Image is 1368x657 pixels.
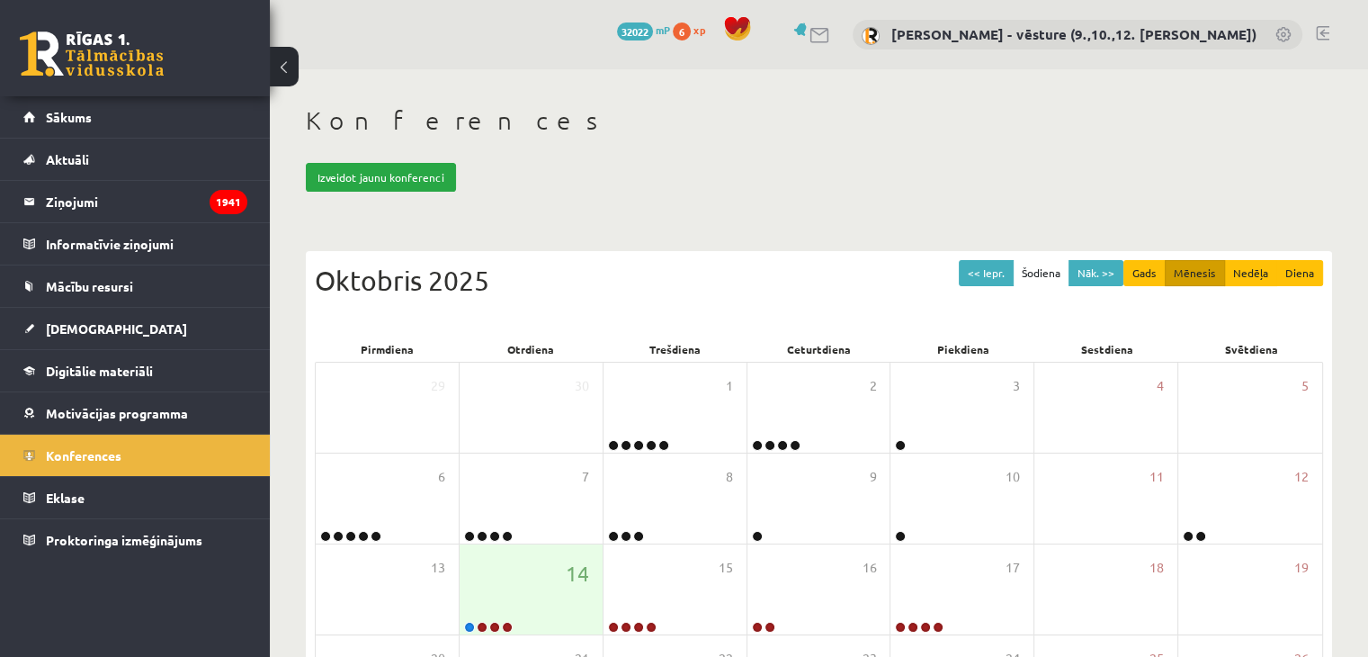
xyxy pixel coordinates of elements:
a: Eklase [23,477,247,518]
a: Aktuāli [23,139,247,180]
a: Konferences [23,435,247,476]
span: 18 [1149,558,1164,578]
legend: Informatīvie ziņojumi [46,223,247,265]
span: Aktuāli [46,151,89,167]
span: 13 [431,558,445,578]
a: Sākums [23,96,247,138]
span: Digitālie materiāli [46,363,153,379]
a: Rīgas 1. Tālmācības vidusskola [20,31,164,76]
span: [DEMOGRAPHIC_DATA] [46,320,187,337]
a: [DEMOGRAPHIC_DATA] [23,308,247,349]
span: mP [656,22,670,37]
span: xp [693,22,705,37]
span: 30 [575,376,589,396]
span: 1 [726,376,733,396]
span: Motivācijas programma [46,405,188,421]
a: Proktoringa izmēģinājums [23,519,247,561]
span: 9 [869,467,876,487]
div: Ceturtdiena [747,337,890,362]
h1: Konferences [306,105,1332,136]
div: Pirmdiena [315,337,459,362]
span: 29 [431,376,445,396]
div: Svētdiena [1179,337,1323,362]
div: Oktobris 2025 [315,260,1323,301]
div: Otrdiena [459,337,603,362]
span: 19 [1294,558,1309,578]
span: 6 [438,467,445,487]
a: 6 xp [673,22,714,37]
a: [PERSON_NAME] - vēsture (9.,10.,12. [PERSON_NAME]) [891,25,1256,43]
span: 3 [1013,376,1020,396]
span: Mācību resursi [46,278,133,294]
span: 32022 [617,22,653,40]
button: Mēnesis [1165,260,1225,286]
span: 12 [1294,467,1309,487]
button: Šodiena [1013,260,1069,286]
a: Motivācijas programma [23,392,247,434]
button: Nāk. >> [1068,260,1123,286]
div: Trešdiena [603,337,747,362]
i: 1941 [210,190,247,214]
span: Konferences [46,447,121,463]
span: 11 [1149,467,1164,487]
span: Sākums [46,109,92,125]
span: Eklase [46,490,85,506]
span: 15 [719,558,733,578]
span: 16 [862,558,876,578]
a: Ziņojumi1941 [23,181,247,222]
span: 8 [726,467,733,487]
button: Nedēļa [1224,260,1277,286]
span: 7 [582,467,589,487]
a: Izveidot jaunu konferenci [306,163,456,192]
div: Piekdiena [891,337,1035,362]
legend: Ziņojumi [46,181,247,222]
button: << Iepr. [959,260,1014,286]
button: Gads [1123,260,1166,286]
div: Sestdiena [1035,337,1179,362]
span: Proktoringa izmēģinājums [46,532,202,548]
span: 6 [673,22,691,40]
span: 14 [566,558,589,589]
a: Mācību resursi [23,265,247,307]
span: 5 [1301,376,1309,396]
span: 10 [1006,467,1020,487]
a: Informatīvie ziņojumi [23,223,247,265]
span: 4 [1157,376,1164,396]
span: 2 [869,376,876,396]
img: Kristīna Kižlo - vēsture (9.,10.,12. klase) [862,27,880,45]
span: 17 [1006,558,1020,578]
a: Digitālie materiāli [23,350,247,391]
a: 32022 mP [617,22,670,37]
button: Diena [1276,260,1323,286]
